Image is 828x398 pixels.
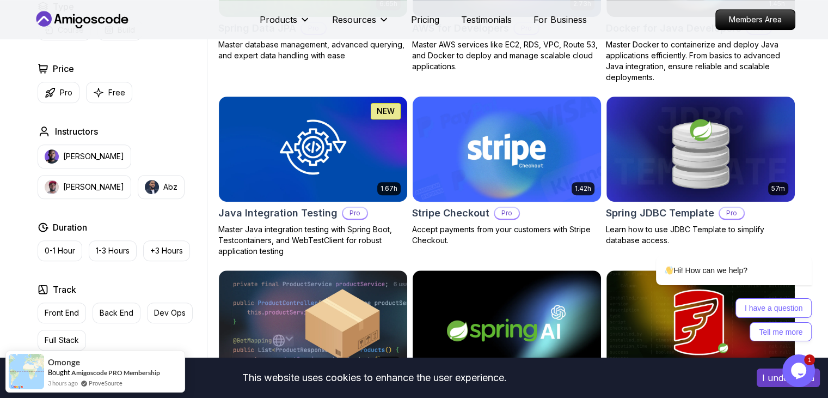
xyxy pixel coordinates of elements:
[381,184,397,193] p: 1.67h
[606,206,714,221] h2: Spring JDBC Template
[606,39,795,83] p: Master Docker to containerize and deploy Java applications efficiently. From basics to advanced J...
[108,87,125,98] p: Free
[8,366,740,390] div: This website uses cookies to enhance the user experience.
[715,9,795,30] a: Members Area
[48,378,78,388] span: 3 hours ago
[53,221,87,234] h2: Duration
[411,13,439,26] a: Pricing
[260,13,297,26] p: Products
[9,354,44,389] img: provesource social proof notification image
[260,13,310,35] button: Products
[343,208,367,219] p: Pro
[45,307,79,318] p: Front End
[606,270,795,376] img: Flyway and Spring Boot card
[45,180,59,194] img: instructor img
[163,182,177,192] p: Abz
[377,106,395,117] p: NEW
[412,224,602,246] p: Accept payments from your customers with Stripe Checkout.
[45,245,75,256] p: 0-1 Hour
[412,206,489,221] h2: Stripe Checkout
[495,208,519,219] p: Pro
[413,270,601,376] img: Spring AI card
[138,175,185,199] button: instructor imgAbz
[150,245,183,256] p: +3 Hours
[575,184,591,193] p: 1.42h
[38,82,79,103] button: Pro
[757,369,820,387] button: Accept cookies
[55,125,98,138] h2: Instructors
[89,378,122,388] a: ProveSource
[147,303,193,323] button: Dev Ops
[38,330,86,351] button: Full Stack
[63,151,124,162] p: [PERSON_NAME]
[218,206,338,221] h2: Java Integration Testing
[86,82,132,103] button: Free
[89,240,137,261] button: 1-3 Hours
[461,13,512,26] a: Testimonials
[782,354,817,387] iframe: chat widget
[219,270,407,376] img: Spring Boot Product API card
[38,144,131,168] button: instructor img[PERSON_NAME]
[145,180,159,194] img: instructor img
[60,87,72,98] p: Pro
[408,94,605,204] img: Stripe Checkout card
[45,149,59,164] img: instructor img
[38,175,131,199] button: instructor img[PERSON_NAME]
[143,240,190,261] button: +3 Hours
[93,303,140,323] button: Back End
[533,13,587,26] a: For Business
[53,283,76,296] h2: Track
[412,39,602,72] p: Master AWS services like EC2, RDS, VPC, Route 53, and Docker to deploy and manage scalable cloud ...
[332,13,389,35] button: Resources
[45,335,79,346] p: Full Stack
[606,224,795,246] p: Learn how to use JDBC Template to simplify database access.
[606,96,795,246] a: Spring JDBC Template card57mSpring JDBC TemplateProLearn how to use JDBC Template to simplify dat...
[218,39,408,61] p: Master database management, advanced querying, and expert data handling with ease
[219,97,407,202] img: Java Integration Testing card
[48,358,80,367] span: Omonge
[96,245,130,256] p: 1-3 Hours
[332,13,376,26] p: Resources
[154,307,186,318] p: Dev Ops
[38,240,82,261] button: 0-1 Hour
[218,96,408,257] a: Java Integration Testing card1.67hNEWJava Integration TestingProMaster Java integration testing w...
[48,368,70,377] span: Bought
[100,307,133,318] p: Back End
[53,62,74,75] h2: Price
[218,224,408,257] p: Master Java integration testing with Spring Boot, Testcontainers, and WebTestClient for robust ap...
[71,369,160,377] a: Amigoscode PRO Membership
[621,158,817,349] iframe: chat widget
[63,182,124,192] p: [PERSON_NAME]
[38,303,86,323] button: Front End
[716,10,795,29] p: Members Area
[606,97,795,202] img: Spring JDBC Template card
[412,96,602,246] a: Stripe Checkout card1.42hStripe CheckoutProAccept payments from your customers with Stripe Checkout.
